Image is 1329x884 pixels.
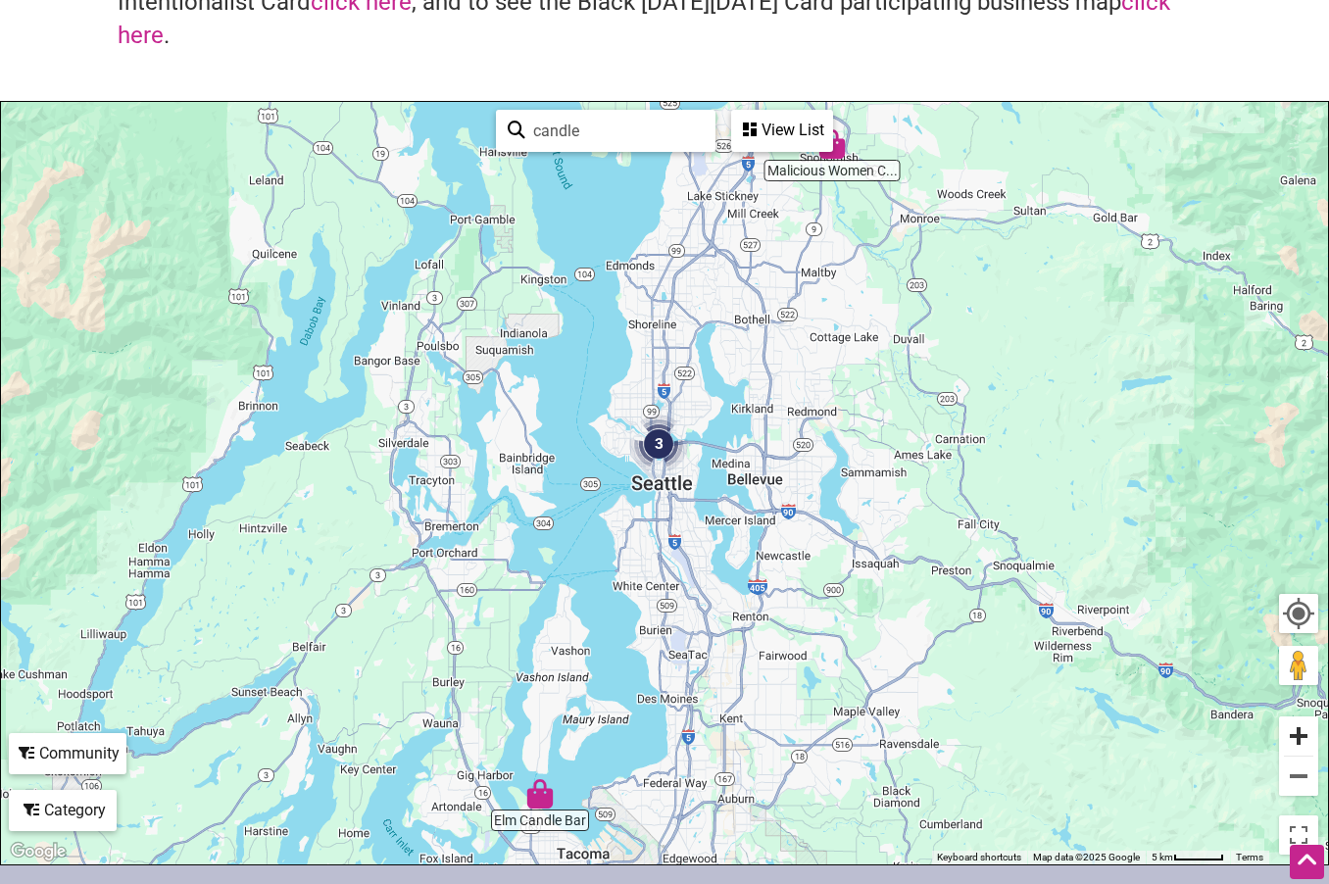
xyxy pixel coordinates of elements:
[937,851,1021,864] button: Keyboard shortcuts
[1146,851,1230,864] button: Map Scale: 5 km per 48 pixels
[1033,852,1140,862] span: Map data ©2025 Google
[1236,852,1263,862] a: Terms
[9,790,117,831] div: Filter by category
[731,110,833,152] div: See a list of the visible businesses
[11,735,124,772] div: Community
[496,110,715,152] div: Type to search and filter
[733,112,831,149] div: View List
[810,122,855,167] div: Malicious Women Candle Co.
[11,792,115,829] div: Category
[6,839,71,864] img: Google
[1279,757,1318,796] button: Zoom out
[1152,852,1173,862] span: 5 km
[1279,815,1318,855] button: Toggle fullscreen view
[525,112,704,150] input: Type to find and filter...
[1279,594,1318,633] button: Your Location
[9,733,126,774] div: Filter by Community
[6,839,71,864] a: Open this area in Google Maps (opens a new window)
[621,407,696,481] div: 3
[1290,845,1324,879] div: Scroll Back to Top
[1279,646,1318,685] button: Drag Pegman onto the map to open Street View
[1279,716,1318,756] button: Zoom in
[517,771,563,816] div: Elm Candle Bar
